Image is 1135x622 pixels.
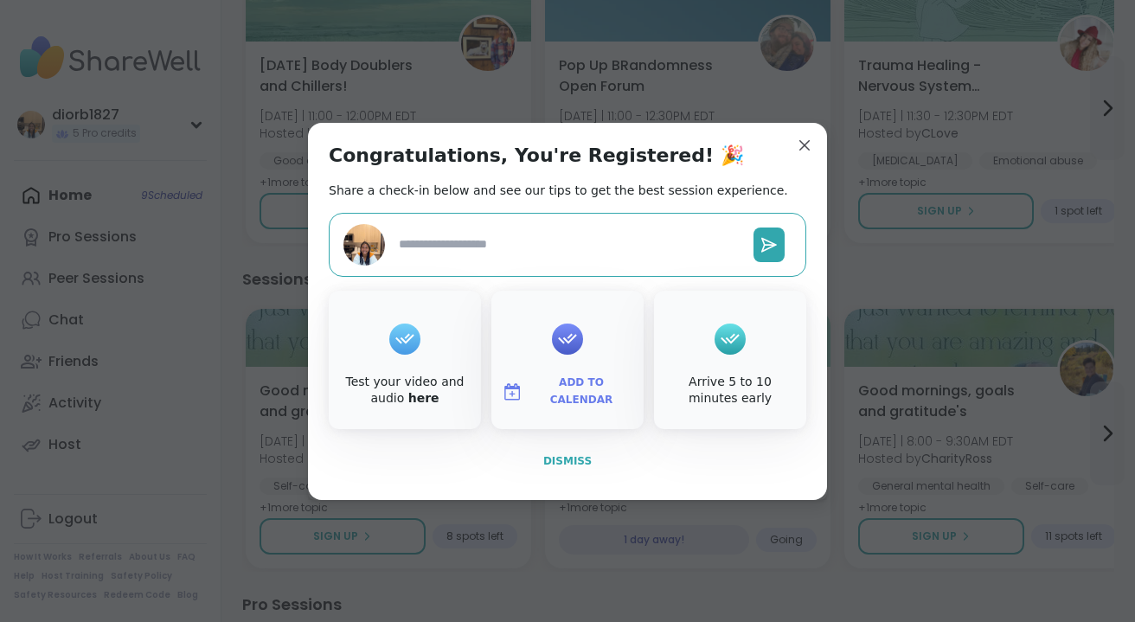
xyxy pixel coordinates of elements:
[502,382,523,402] img: ShareWell Logomark
[543,455,592,467] span: Dismiss
[657,374,803,407] div: Arrive 5 to 10 minutes early
[495,374,640,410] button: Add to Calendar
[529,375,633,408] span: Add to Calendar
[332,374,478,407] div: Test your video and audio
[408,391,439,405] a: here
[329,182,788,199] h2: Share a check-in below and see our tips to get the best session experience.
[329,144,744,168] h1: Congratulations, You're Registered! 🎉
[343,224,385,266] img: diorb1827
[329,443,806,479] button: Dismiss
